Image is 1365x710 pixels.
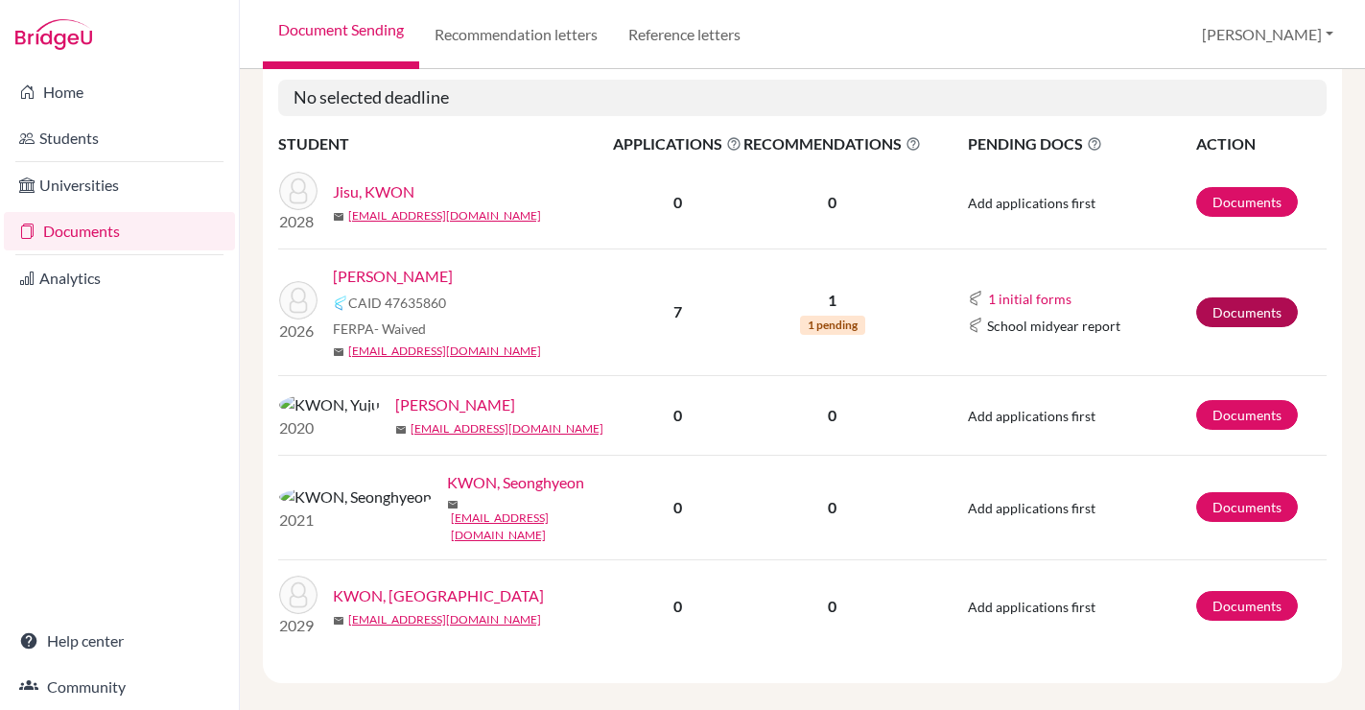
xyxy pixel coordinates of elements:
[987,288,1072,310] button: 1 initial forms
[333,211,344,223] span: mail
[278,131,612,156] th: STUDENT
[15,19,92,50] img: Bridge-U
[447,471,584,494] a: KWON, Seonghyeon
[333,615,344,627] span: mail
[673,302,682,320] b: 7
[411,420,603,438] a: [EMAIL_ADDRESS][DOMAIN_NAME]
[348,611,541,628] a: [EMAIL_ADDRESS][DOMAIN_NAME]
[743,191,921,214] p: 0
[968,500,1095,516] span: Add applications first
[743,496,921,519] p: 0
[333,265,453,288] a: [PERSON_NAME]
[673,193,682,211] b: 0
[279,509,432,532] p: 2021
[613,132,741,155] span: APPLICATIONS
[395,424,407,436] span: mail
[333,180,414,203] a: Jisu, KWON
[987,316,1120,336] span: School midyear report
[279,576,318,614] img: KWON, Ain
[348,293,446,313] span: CAID 47635860
[333,296,348,311] img: Common App logo
[333,319,426,339] span: FERPA
[4,259,235,297] a: Analytics
[374,320,426,337] span: - Waived
[1196,591,1298,621] a: Documents
[743,595,921,618] p: 0
[451,509,625,544] a: [EMAIL_ADDRESS][DOMAIN_NAME]
[4,73,235,111] a: Home
[4,622,235,660] a: Help center
[1196,187,1298,217] a: Documents
[348,343,541,360] a: [EMAIL_ADDRESS][DOMAIN_NAME]
[1196,492,1298,522] a: Documents
[333,584,544,607] a: KWON, [GEOGRAPHIC_DATA]
[673,597,682,615] b: 0
[743,132,921,155] span: RECOMMENDATIONS
[279,393,380,416] img: KWON, Yuju
[348,207,541,225] a: [EMAIL_ADDRESS][DOMAIN_NAME]
[673,498,682,516] b: 0
[279,485,432,509] img: KWON, Seonghyeon
[447,499,459,510] span: mail
[279,319,318,343] p: 2026
[4,212,235,250] a: Documents
[968,408,1095,424] span: Add applications first
[279,210,318,233] p: 2028
[279,416,380,439] p: 2020
[4,166,235,204] a: Universities
[968,318,983,333] img: Common App logo
[279,172,318,210] img: Jisu, KWON
[968,599,1095,615] span: Add applications first
[968,195,1095,211] span: Add applications first
[278,80,1327,116] h5: No selected deadline
[968,291,983,306] img: Common App logo
[395,393,515,416] a: [PERSON_NAME]
[279,281,318,319] img: Kwon, Taekhyun
[743,404,921,427] p: 0
[1196,297,1298,327] a: Documents
[4,119,235,157] a: Students
[1196,400,1298,430] a: Documents
[4,668,235,706] a: Community
[743,289,921,312] p: 1
[968,132,1194,155] span: PENDING DOCS
[673,406,682,424] b: 0
[333,346,344,358] span: mail
[1193,16,1342,53] button: [PERSON_NAME]
[800,316,865,335] span: 1 pending
[279,614,318,637] p: 2029
[1195,131,1327,156] th: ACTION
